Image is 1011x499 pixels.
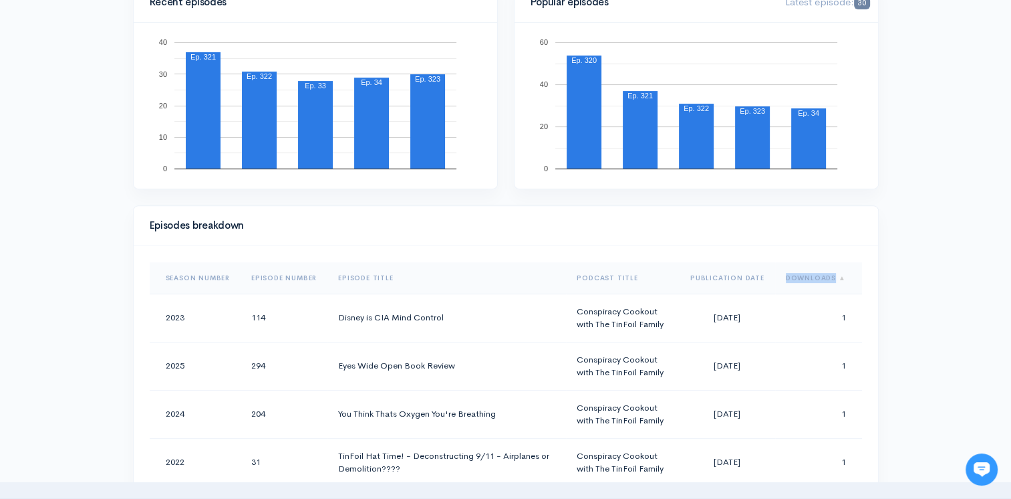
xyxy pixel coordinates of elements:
text: Ep. 322 [247,72,272,80]
text: Ep. 323 [740,107,765,115]
text: Ep. 321 [190,53,216,61]
text: 30 [158,70,166,78]
h2: Just let us know if you need anything and we'll be happy to help! 🙂 [20,89,247,153]
text: 0 [162,165,166,173]
td: 114 [241,294,327,342]
td: 31 [241,438,327,486]
th: Sort column [241,262,327,294]
text: 40 [158,38,166,46]
text: Ep. 323 [415,75,440,83]
td: [DATE] [680,294,775,342]
text: Ep. 320 [571,56,597,64]
text: 20 [539,122,547,130]
td: 2023 [150,294,241,342]
td: TinFoil Hat Time! - Deconstructing 9/11 - Airplanes or Demolition???? [327,438,566,486]
td: [DATE] [680,342,775,390]
td: Disney is CIA Mind Control [327,294,566,342]
text: Ep. 33 [305,82,326,90]
iframe: gist-messenger-bubble-iframe [966,454,998,486]
td: 1 [775,390,862,438]
th: Sort column [150,262,241,294]
h1: Hi 👋 [20,65,247,86]
input: Search articles [39,252,239,278]
h4: Episodes breakdown [150,220,854,231]
td: 294 [241,342,327,390]
td: 1 [775,294,862,342]
text: 10 [158,133,166,141]
svg: A chart. [531,39,862,173]
td: 2025 [150,342,241,390]
span: New conversation [86,185,160,196]
td: 1 [775,438,862,486]
text: 20 [158,102,166,110]
td: Eyes Wide Open Book Review [327,342,566,390]
th: Sort column [566,262,680,294]
th: Sort column [680,262,775,294]
text: 60 [539,38,547,46]
p: Find an answer quickly [18,229,249,245]
td: 204 [241,390,327,438]
td: 1 [775,342,862,390]
svg: A chart. [150,39,481,173]
td: Conspiracy Cookout with The TinFoil Family [566,438,680,486]
th: Sort column [775,262,862,294]
td: Conspiracy Cookout with The TinFoil Family [566,342,680,390]
text: Ep. 34 [798,109,819,117]
text: 0 [543,165,547,173]
td: [DATE] [680,390,775,438]
td: [DATE] [680,438,775,486]
td: 2024 [150,390,241,438]
th: Sort column [327,262,566,294]
text: Ep. 34 [361,78,382,86]
td: You Think Thats Oxygen You're Breathing [327,390,566,438]
td: Conspiracy Cookout with The TinFoil Family [566,390,680,438]
text: Ep. 322 [684,104,709,112]
text: Ep. 321 [627,92,653,100]
td: Conspiracy Cookout with The TinFoil Family [566,294,680,342]
text: 40 [539,80,547,88]
td: 2022 [150,438,241,486]
button: New conversation [21,177,247,204]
